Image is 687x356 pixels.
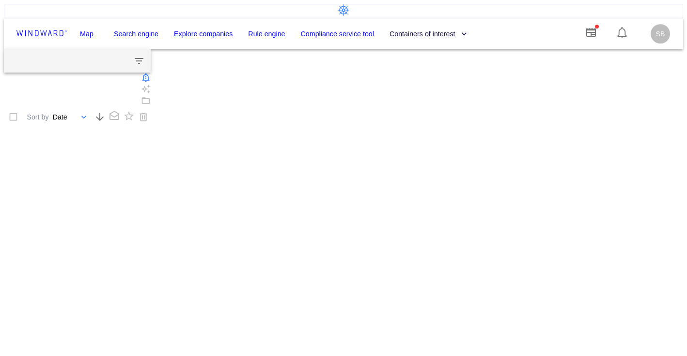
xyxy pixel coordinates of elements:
[656,30,665,38] span: SB
[170,25,236,43] button: Explore companies
[244,25,289,43] button: Rule engine
[110,25,162,43] button: Search engine
[53,111,67,123] p: Date
[390,28,467,40] span: Containers of interest
[114,28,158,40] a: Search engine
[80,28,94,40] a: Map
[649,23,671,45] button: SB
[297,25,378,43] button: Compliance service tool
[53,111,79,123] div: Date
[301,28,374,40] a: Compliance service tool
[616,27,628,41] div: Notification center
[174,28,233,40] a: Explore companies
[71,25,102,43] button: Map
[386,25,471,43] button: Containers of interest
[646,312,680,349] iframe: Chat
[27,111,48,123] p: Sort by
[248,28,285,40] a: Rule engine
